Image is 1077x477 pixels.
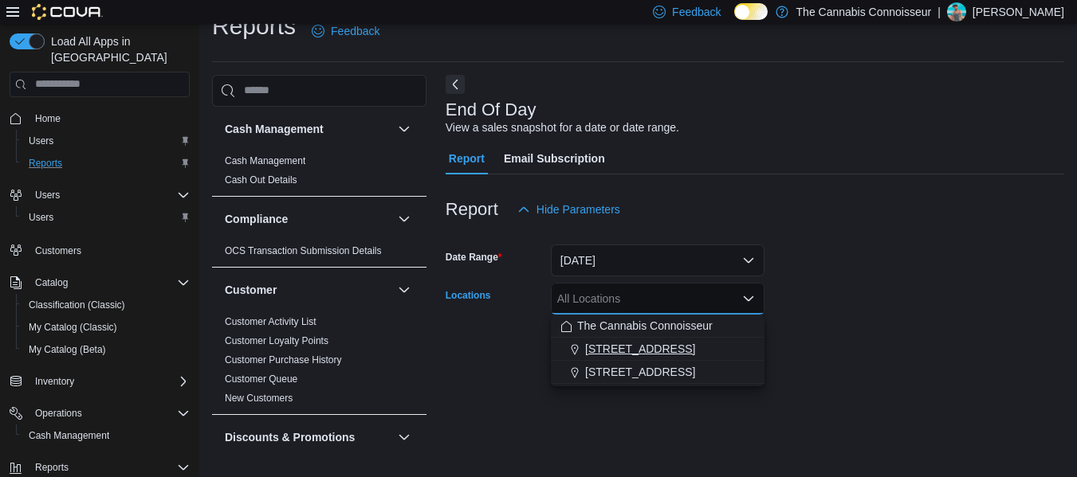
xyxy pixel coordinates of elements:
p: [PERSON_NAME] [973,2,1064,22]
a: OCS Transaction Submission Details [225,245,382,256]
span: Catalog [35,276,68,289]
button: Close list of options [742,292,755,305]
span: Users [29,135,53,147]
span: Reports [22,154,190,173]
span: Catalog [29,273,190,292]
span: Users [35,189,60,201]
button: Users [29,186,66,205]
h3: Cash Management [225,121,324,137]
div: Compliance [212,241,426,267]
button: Catalog [29,273,74,292]
button: My Catalog (Classic) [16,316,196,338]
a: Home [29,109,67,128]
span: Classification (Classic) [29,299,125,311]
button: Next [446,75,465,94]
input: Dark Mode [734,3,768,20]
span: [STREET_ADDRESS] [585,341,695,357]
button: Classification (Classic) [16,294,196,316]
span: Classification (Classic) [22,295,190,315]
div: Cash Management [212,151,426,196]
a: Classification (Classic) [22,295,132,315]
label: Date Range [446,251,502,264]
a: Discounts [225,463,267,475]
a: Customers [29,241,88,260]
span: Feedback [672,4,721,20]
button: Catalog [3,272,196,294]
button: Operations [29,404,88,423]
span: Reports [35,461,69,474]
button: Reports [29,458,75,477]
button: Users [16,130,196,152]
button: Discounts & Promotions [225,429,391,445]
button: [DATE] [551,244,765,276]
h3: Report [446,200,498,219]
span: My Catalog (Classic) [29,321,117,334]
span: Users [29,211,53,224]
span: Users [22,208,190,227]
button: Discounts & Promotions [395,428,414,447]
h1: Reports [212,10,296,42]
a: Cash Out Details [225,174,297,186]
button: Users [16,206,196,229]
span: Discounts [225,463,267,475]
a: Users [22,208,60,227]
button: Users [3,184,196,206]
h3: Compliance [225,211,288,227]
label: Locations [446,289,491,302]
a: Reports [22,154,69,173]
button: The Cannabis Connoisseur [551,315,765,338]
button: Hide Parameters [511,194,627,225]
span: Home [29,108,190,128]
span: Reports [29,157,62,170]
span: My Catalog (Beta) [22,340,190,359]
span: Reports [29,458,190,477]
a: Customer Loyalty Points [225,335,328,346]
button: [STREET_ADDRESS] [551,338,765,361]
span: Feedback [331,23,379,39]
span: Users [22,131,190,151]
span: Cash Management [29,429,109,442]
span: Users [29,186,190,205]
a: Customer Purchase History [225,354,342,366]
span: Inventory [29,372,190,391]
button: Cash Management [225,121,391,137]
button: [STREET_ADDRESS] [551,361,765,384]
span: Email Subscription [504,143,605,174]
h3: End Of Day [446,100,537,119]
a: Cash Management [22,426,116,445]
span: Customer Purchase History [225,354,342,366]
span: Load All Apps in [GEOGRAPHIC_DATA] [45,33,190,65]
span: My Catalog (Beta) [29,343,106,356]
p: | [937,2,941,22]
span: Customer Loyalty Points [225,334,328,347]
span: The Cannabis Connoisseur [577,318,713,334]
button: My Catalog (Beta) [16,338,196,361]
span: Customer Queue [225,373,297,385]
button: Compliance [395,209,414,229]
a: Customer Activity List [225,316,316,327]
button: Compliance [225,211,391,227]
a: My Catalog (Beta) [22,340,112,359]
div: Choose from the following options [551,315,765,384]
p: The Cannabis Connoisseur [796,2,932,22]
span: Hide Parameters [537,201,620,217]
span: New Customers [225,392,293,405]
span: Dark Mode [734,20,735,21]
div: View a sales snapshot for a date or date range. [446,119,679,136]
button: Inventory [3,370,196,393]
span: Customers [35,244,81,257]
img: Cova [32,4,103,20]
span: Report [449,143,485,174]
span: Inventory [35,375,74,388]
a: Users [22,131,60,151]
button: Home [3,107,196,130]
span: Cash Management [225,154,305,167]
span: Cash Management [22,426,190,445]
button: Customers [3,238,196,261]
button: Customer [225,282,391,298]
a: Customer Queue [225,373,297,385]
a: New Customers [225,393,293,404]
a: Feedback [305,15,386,47]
